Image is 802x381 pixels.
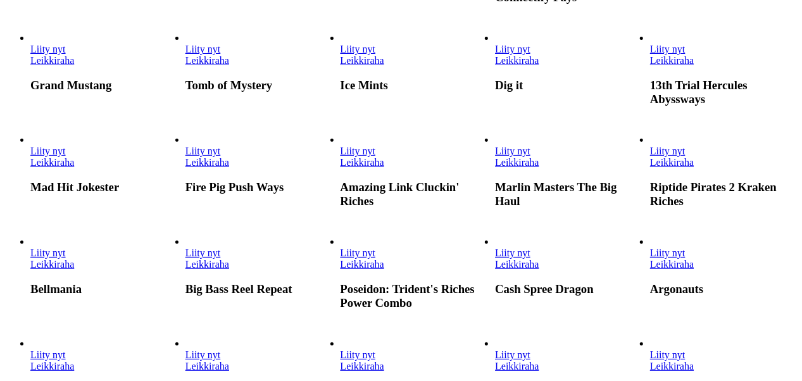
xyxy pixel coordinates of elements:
[341,44,376,54] a: Ice Mints
[495,78,642,92] h3: Dig it
[185,134,332,194] article: Fire Pig Push Ways
[341,55,384,66] a: Ice Mints
[30,134,177,194] article: Mad Hit Jokester
[185,349,221,360] a: Rainbow Princess
[650,259,694,270] a: Argonauts
[30,44,66,54] span: Liity nyt
[30,247,66,258] span: Liity nyt
[495,259,539,270] a: Cash Spree Dragon
[30,349,66,360] a: Bonza Bucks Hold and Win Extreme 10,000
[30,236,177,296] article: Bellmania
[650,44,686,54] span: Liity nyt
[185,44,221,54] a: Tomb of Mystery
[341,349,376,360] a: Spinorama
[30,146,66,156] span: Liity nyt
[185,78,332,92] h3: Tomb of Mystery
[185,247,221,258] span: Liity nyt
[495,157,539,168] a: Marlin Masters The Big Haul
[341,259,384,270] a: Poseidon: Trident's Riches Power Combo
[185,259,229,270] a: Big Bass Reel Repeat
[495,247,530,258] a: Cash Spree Dragon
[185,180,332,194] h3: Fire Pig Push Ways
[495,146,530,156] span: Liity nyt
[185,361,229,372] a: Rainbow Princess
[341,282,487,310] h3: Poseidon: Trident's Riches Power Combo
[30,349,66,360] span: Liity nyt
[341,247,376,258] a: Poseidon: Trident's Riches Power Combo
[341,146,376,156] span: Liity nyt
[650,247,686,258] a: Argonauts
[341,349,376,360] span: Liity nyt
[30,44,66,54] a: Grand Mustang
[341,180,487,208] h3: Amazing Link Cluckin' Riches
[341,134,487,208] article: Amazing Link Cluckin' Riches
[30,146,66,156] a: Mad Hit Jokester
[341,247,376,258] span: Liity nyt
[341,361,384,372] a: Spinorama
[650,78,797,106] h3: 13th Trial Hercules Abyssways
[30,259,74,270] a: Bellmania
[185,247,221,258] a: Big Bass Reel Repeat
[185,146,221,156] a: Fire Pig Push Ways
[185,282,332,296] h3: Big Bass Reel Repeat
[650,44,686,54] a: 13th Trial Hercules Abyssways
[495,180,642,208] h3: Marlin Masters The Big Haul
[495,247,530,258] span: Liity nyt
[185,44,221,54] span: Liity nyt
[650,180,797,208] h3: Riptide Pirates 2 Kraken Riches
[650,247,686,258] span: Liity nyt
[341,44,376,54] span: Liity nyt
[495,55,539,66] a: Dig it
[650,236,797,296] article: Argonauts
[650,146,686,156] a: Riptide Pirates 2 Kraken Riches
[30,282,177,296] h3: Bellmania
[495,349,530,360] span: Liity nyt
[341,32,487,92] article: Ice Mints
[341,146,376,156] a: Amazing Link Cluckin' Riches
[650,349,686,360] span: Liity nyt
[650,157,694,168] a: Riptide Pirates 2 Kraken Riches
[650,349,686,360] a: Hellfire Highway Gold Blitz
[30,180,177,194] h3: Mad Hit Jokester
[495,44,530,54] a: Dig it
[650,134,797,208] article: Riptide Pirates 2 Kraken Riches
[495,282,642,296] h3: Cash Spree Dragon
[185,32,332,92] article: Tomb of Mystery
[650,55,694,66] a: 13th Trial Hercules Abyssways
[495,146,530,156] a: Marlin Masters The Big Haul
[185,55,229,66] a: Tomb of Mystery
[341,157,384,168] a: Amazing Link Cluckin' Riches
[341,78,487,92] h3: Ice Mints
[495,32,642,92] article: Dig it
[341,236,487,310] article: Poseidon: Trident's Riches Power Combo
[30,157,74,168] a: Mad Hit Jokester
[495,361,539,372] a: Lady of Fortune Destiny Spins
[495,134,642,208] article: Marlin Masters The Big Haul
[650,146,686,156] span: Liity nyt
[185,146,221,156] span: Liity nyt
[495,349,530,360] a: Lady of Fortune Destiny Spins
[30,361,74,372] a: Bonza Bucks Hold and Win Extreme 10,000
[30,78,177,92] h3: Grand Mustang
[495,44,530,54] span: Liity nyt
[185,236,332,296] article: Big Bass Reel Repeat
[30,247,66,258] a: Bellmania
[495,236,642,296] article: Cash Spree Dragon
[30,55,74,66] a: Grand Mustang
[650,361,694,372] a: Hellfire Highway Gold Blitz
[185,349,221,360] span: Liity nyt
[185,157,229,168] a: Fire Pig Push Ways
[650,32,797,106] article: 13th Trial Hercules Abyssways
[650,282,797,296] h3: Argonauts
[30,32,177,92] article: Grand Mustang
